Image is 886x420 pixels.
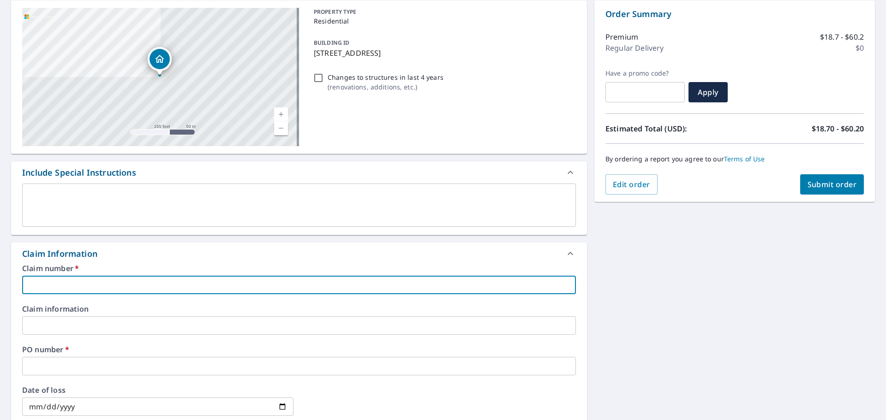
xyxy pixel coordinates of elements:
span: Edit order [613,179,650,189]
button: Edit order [605,174,658,195]
p: PROPERTY TYPE [314,8,572,16]
label: Have a promo code? [605,69,685,77]
div: Include Special Instructions [11,161,587,183]
div: Dropped pin, building 1, Residential property, 128 Ridge Ave Kennett Square, PA 19348 [148,47,172,76]
p: Residential [314,16,572,26]
p: BUILDING ID [314,39,349,47]
label: Date of loss [22,386,293,394]
a: Current Level 17, Zoom In [274,107,288,121]
label: PO number [22,346,576,353]
p: Regular Delivery [605,42,664,53]
p: $0 [856,42,864,53]
p: Estimated Total (USD): [605,123,735,134]
div: Include Special Instructions [22,166,136,179]
p: [STREET_ADDRESS] [314,47,572,59]
p: Changes to structures in last 4 years [328,72,443,82]
button: Apply [688,82,728,102]
p: By ordering a report you agree to our [605,155,864,163]
a: Current Level 17, Zoom Out [274,121,288,135]
span: Apply [696,87,720,97]
p: $18.7 - $60.2 [820,31,864,42]
a: Terms of Use [724,154,765,163]
div: Claim Information [22,248,97,260]
label: Claim information [22,305,576,313]
div: Claim Information [11,243,587,265]
span: Submit order [808,179,857,189]
p: $18.70 - $60.20 [812,123,864,134]
p: Premium [605,31,638,42]
label: Claim number [22,265,576,272]
p: ( renovations, additions, etc. ) [328,82,443,92]
p: Order Summary [605,8,864,20]
button: Submit order [800,174,864,195]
